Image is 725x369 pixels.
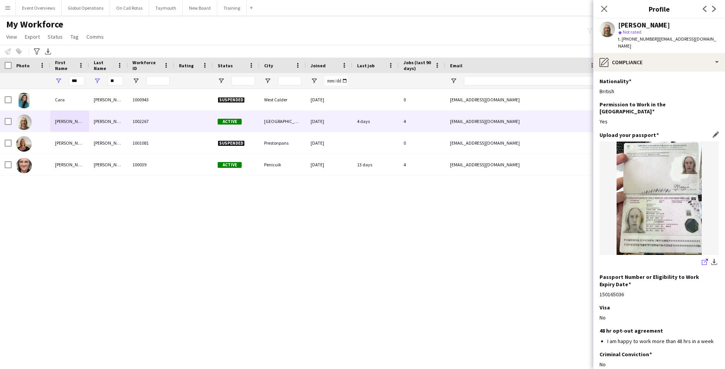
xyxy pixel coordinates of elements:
[128,154,174,175] div: 100039
[623,29,641,35] span: Not rated
[278,76,301,85] input: City Filter Input
[600,273,713,287] h3: Passport Number or Eligibility to Work Expiry Date
[218,119,242,125] span: Active
[16,114,32,130] img: Caroline Heggie
[16,0,62,15] button: Event Overviews
[311,63,326,68] span: Joined
[89,132,128,154] div: [PERSON_NAME]
[48,33,63,40] span: Status
[146,76,170,85] input: Workforce ID Filter Input
[311,77,318,84] button: Open Filter Menu
[22,32,43,42] a: Export
[464,76,596,85] input: Email Filter Input
[55,60,75,71] span: First Name
[352,111,399,132] div: 4 days
[445,132,600,154] div: [EMAIL_ADDRESS][DOMAIN_NAME]
[600,327,663,334] h3: 48 hr opt-out agreement
[259,154,306,175] div: Penicuik
[399,154,445,175] div: 4
[399,89,445,110] div: 0
[450,77,457,84] button: Open Filter Menu
[404,60,431,71] span: Jobs (last 90 days)
[32,47,41,56] app-action-btn: Advanced filters
[259,132,306,154] div: Prestonpans
[264,77,271,84] button: Open Filter Menu
[399,111,445,132] div: 4
[86,33,104,40] span: Comms
[445,89,600,110] div: [EMAIL_ADDRESS][DOMAIN_NAME]
[83,32,107,42] a: Comms
[45,32,66,42] a: Status
[607,338,719,345] li: I am happy to work more than 48 hrs in a week
[352,154,399,175] div: 13 days
[25,33,40,40] span: Export
[16,93,32,108] img: Cara Breheny
[50,154,89,175] div: [PERSON_NAME]
[183,0,217,15] button: New Board
[306,132,352,154] div: [DATE]
[132,60,160,71] span: Workforce ID
[218,77,225,84] button: Open Filter Menu
[128,89,174,110] div: 1000943
[618,36,716,49] span: | [EMAIL_ADDRESS][DOMAIN_NAME]
[69,76,84,85] input: First Name Filter Input
[618,36,658,42] span: t. [PHONE_NUMBER]
[600,291,719,298] div: 150165036
[110,0,149,15] button: On Call Rotas
[128,111,174,132] div: 1002267
[3,32,20,42] a: View
[16,136,32,152] img: Caroline Henderson
[62,0,110,15] button: Global Operations
[306,111,352,132] div: [DATE]
[128,132,174,154] div: 1001081
[232,76,255,85] input: Status Filter Input
[16,63,29,68] span: Photo
[264,63,273,68] span: City
[306,89,352,110] div: [DATE]
[600,314,719,321] div: No
[600,118,719,125] div: Yes
[89,89,128,110] div: [PERSON_NAME]
[218,97,245,103] span: Suspended
[399,132,445,154] div: 0
[259,111,306,132] div: [GEOGRAPHIC_DATA]
[325,76,348,85] input: Joined Filter Input
[89,111,128,132] div: [PERSON_NAME]
[445,154,600,175] div: [EMAIL_ADDRESS][DOMAIN_NAME]
[218,162,242,168] span: Active
[218,140,245,146] span: Suspended
[217,0,247,15] button: Training
[149,0,183,15] button: Taymouth
[67,32,82,42] a: Tag
[306,154,352,175] div: [DATE]
[618,22,670,29] div: [PERSON_NAME]
[218,63,233,68] span: Status
[600,304,610,311] h3: Visa
[50,132,89,154] div: [PERSON_NAME]
[94,60,114,71] span: Last Name
[600,132,659,138] h3: Upload your passport
[600,351,652,358] h3: Criminal Conviction
[600,142,719,255] img: tempImageYvUtzh.jpg
[94,77,101,84] button: Open Filter Menu
[600,101,713,115] h3: Permission to Work in the [GEOGRAPHIC_DATA]
[593,53,725,72] div: Compliance
[450,63,462,68] span: Email
[600,78,631,85] h3: Nationality
[50,89,89,110] div: Cara
[6,33,17,40] span: View
[16,158,32,173] img: Caroline Hughes
[357,63,375,68] span: Last job
[600,88,719,95] div: British
[55,77,62,84] button: Open Filter Menu
[89,154,128,175] div: [PERSON_NAME]
[600,361,719,368] div: No
[259,89,306,110] div: West Calder
[43,47,53,56] app-action-btn: Export XLSX
[179,63,194,68] span: Rating
[108,76,123,85] input: Last Name Filter Input
[50,111,89,132] div: [PERSON_NAME]
[70,33,79,40] span: Tag
[593,4,725,14] h3: Profile
[6,19,63,30] span: My Workforce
